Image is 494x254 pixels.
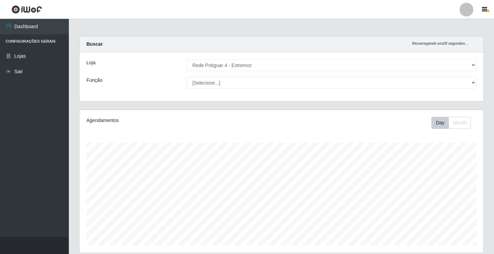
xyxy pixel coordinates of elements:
[86,117,243,124] div: Agendamentos
[431,117,471,129] div: First group
[11,5,42,14] img: CoreUI Logo
[431,117,476,129] div: Toolbar with button groups
[449,117,471,129] button: Month
[86,41,103,47] strong: Buscar
[86,77,103,84] label: Função
[431,117,449,129] button: Day
[412,41,468,45] i: Recarregando em 28 segundos...
[86,59,95,66] label: Loja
